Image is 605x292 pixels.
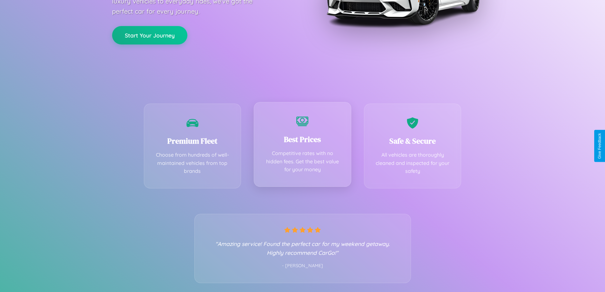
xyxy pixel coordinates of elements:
p: All vehicles are thoroughly cleaned and inspected for your safety [374,151,452,175]
p: - [PERSON_NAME] [207,262,398,270]
button: Start Your Journey [112,26,187,44]
h3: Premium Fleet [154,136,232,146]
div: Give Feedback [597,133,602,159]
h3: Safe & Secure [374,136,452,146]
h3: Best Prices [264,134,341,145]
p: Choose from hundreds of well-maintained vehicles from top brands [154,151,232,175]
p: "Amazing service! Found the perfect car for my weekend getaway. Highly recommend CarGo!" [207,239,398,257]
p: Competitive rates with no hidden fees. Get the best value for your money [264,149,341,174]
